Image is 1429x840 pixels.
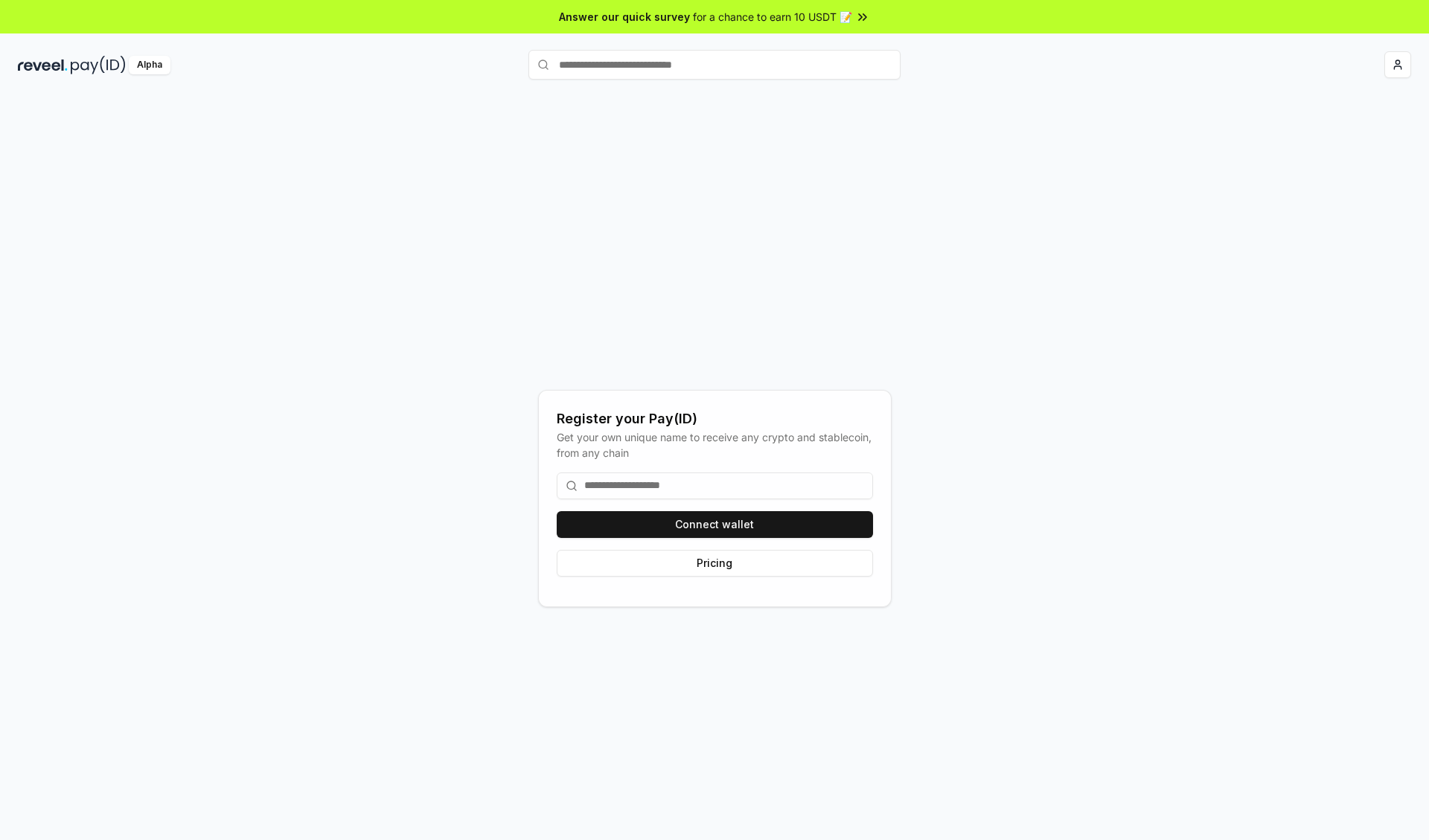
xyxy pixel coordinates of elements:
img: pay_id [71,56,126,74]
span: Answer our quick survey [559,9,690,25]
button: Pricing [557,550,873,577]
img: reveel_dark [18,56,68,74]
div: Get your own unique name to receive any crypto and stablecoin, from any chain [557,429,873,461]
div: Register your Pay(ID) [557,408,873,429]
div: Alpha [129,56,170,74]
button: Connect wallet [557,511,873,538]
span: for a chance to earn 10 USDT 📝 [693,9,852,25]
